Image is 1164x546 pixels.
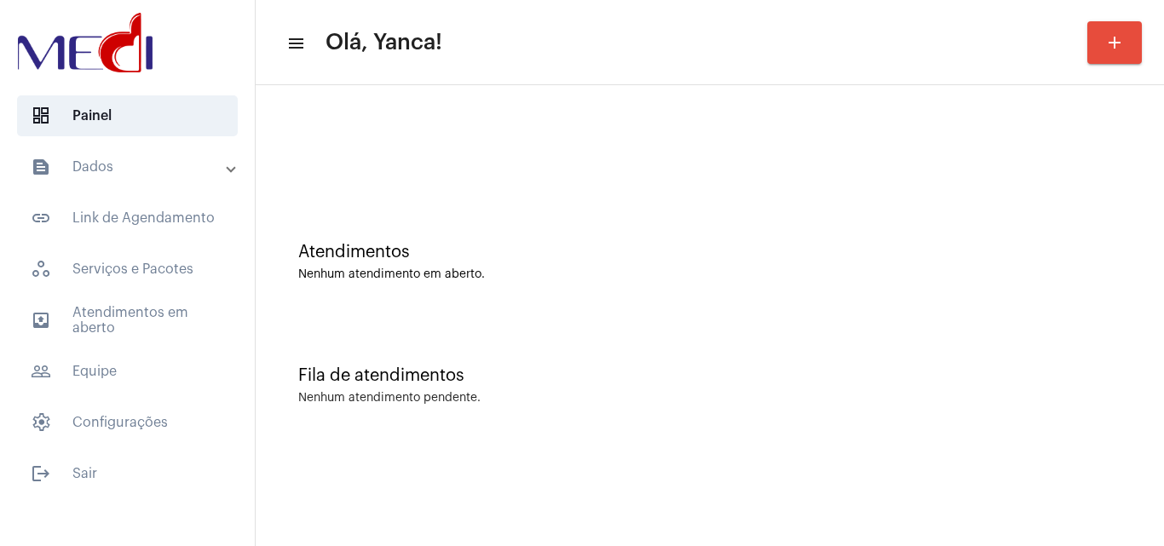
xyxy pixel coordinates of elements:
[14,9,157,77] img: d3a1b5fa-500b-b90f-5a1c-719c20e9830b.png
[298,268,1121,281] div: Nenhum atendimento em aberto.
[298,366,1121,385] div: Fila de atendimentos
[17,300,238,341] span: Atendimentos em aberto
[17,453,238,494] span: Sair
[31,463,51,484] mat-icon: sidenav icon
[17,249,238,290] span: Serviços e Pacotes
[31,106,51,126] span: sidenav icon
[17,95,238,136] span: Painel
[298,392,481,405] div: Nenhum atendimento pendente.
[17,402,238,443] span: Configurações
[298,243,1121,262] div: Atendimentos
[31,412,51,433] span: sidenav icon
[326,29,442,56] span: Olá, Yanca!
[17,198,238,239] span: Link de Agendamento
[286,33,303,54] mat-icon: sidenav icon
[31,157,228,177] mat-panel-title: Dados
[10,147,255,187] mat-expansion-panel-header: sidenav iconDados
[31,310,51,330] mat-icon: sidenav icon
[31,361,51,382] mat-icon: sidenav icon
[1104,32,1125,53] mat-icon: add
[31,157,51,177] mat-icon: sidenav icon
[17,351,238,392] span: Equipe
[31,259,51,279] span: sidenav icon
[31,208,51,228] mat-icon: sidenav icon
